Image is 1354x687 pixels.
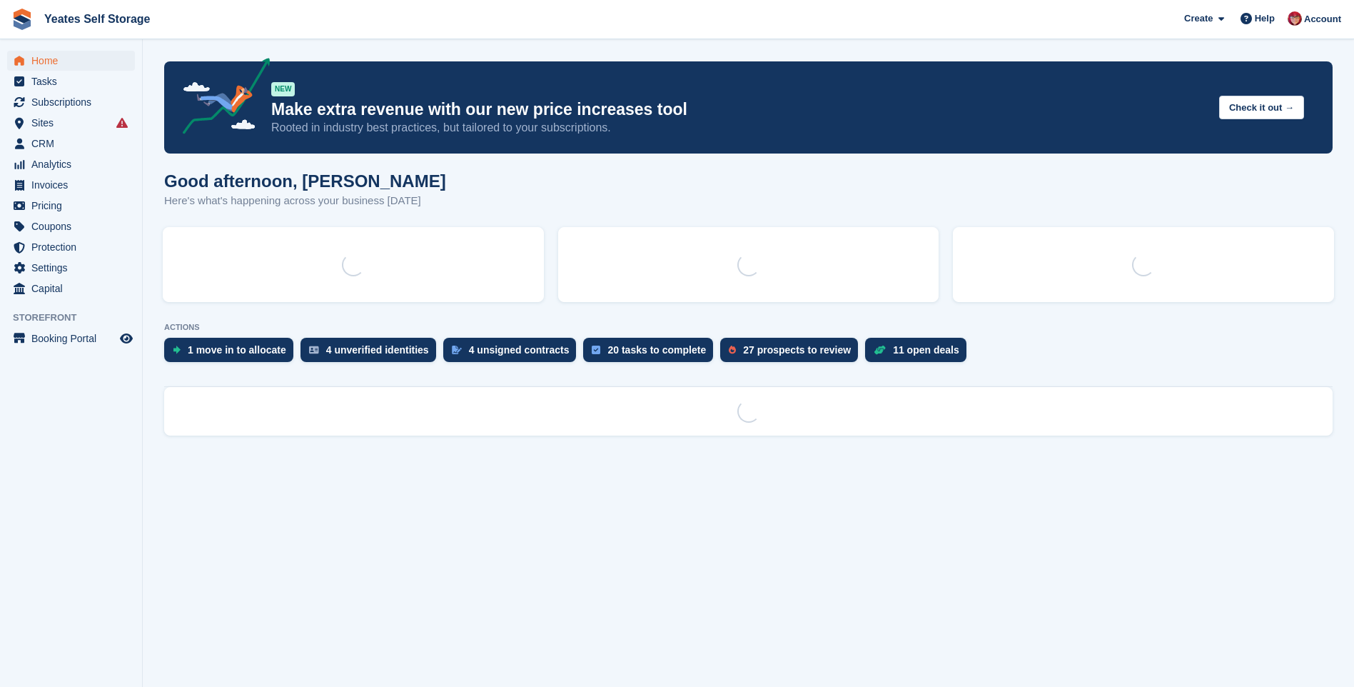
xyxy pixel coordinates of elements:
[11,9,33,30] img: stora-icon-8386f47178a22dfd0bd8f6a31ec36ba5ce8667c1dd55bd0f319d3a0aa187defe.svg
[7,154,135,174] a: menu
[31,279,117,299] span: Capital
[164,171,446,191] h1: Good afternoon, [PERSON_NAME]
[893,344,959,356] div: 11 open deals
[1219,96,1304,119] button: Check it out →
[31,134,117,154] span: CRM
[118,330,135,347] a: Preview store
[592,346,600,354] img: task-75834270c22a3079a89374b754ae025e5fb1db73e45f91037f5363f120a921f8.svg
[469,344,570,356] div: 4 unsigned contracts
[607,344,706,356] div: 20 tasks to complete
[116,117,128,129] i: Smart entry sync failures have occurred
[173,346,181,354] img: move_ins_to_allocate_icon-fdf77a2bb77ea45bf5b3d319d69a93e2d87916cf1d5bf7949dd705db3b84f3ca.svg
[7,175,135,195] a: menu
[452,346,462,354] img: contract_signature_icon-13c848040528278c33f63329250d36e43548de30e8caae1d1a13099fd9432cc5.svg
[720,338,865,369] a: 27 prospects to review
[7,279,135,299] a: menu
[13,311,142,325] span: Storefront
[874,345,886,355] img: deal-1b604bf984904fb50ccaf53a9ad4b4a5d6e5aea283cecdc64d6e3604feb123c2.svg
[164,323,1333,332] p: ACTIONS
[31,216,117,236] span: Coupons
[31,175,117,195] span: Invoices
[7,71,135,91] a: menu
[31,154,117,174] span: Analytics
[31,92,117,112] span: Subscriptions
[7,134,135,154] a: menu
[164,193,446,209] p: Here's what's happening across your business [DATE]
[271,99,1208,120] p: Make extra revenue with our new price increases tool
[31,329,117,348] span: Booking Portal
[31,258,117,278] span: Settings
[1255,11,1275,26] span: Help
[583,338,720,369] a: 20 tasks to complete
[865,338,974,369] a: 11 open deals
[743,344,851,356] div: 27 prospects to review
[729,346,736,354] img: prospect-51fa495bee0391a8d652442698ab0144808aea92771e9ea1ae160a38d050c398.svg
[1184,11,1213,26] span: Create
[171,58,271,139] img: price-adjustments-announcement-icon-8257ccfd72463d97f412b2fc003d46551f7dbcb40ab6d574587a9cd5c0d94...
[31,71,117,91] span: Tasks
[7,237,135,257] a: menu
[31,51,117,71] span: Home
[326,344,429,356] div: 4 unverified identities
[300,338,443,369] a: 4 unverified identities
[31,113,117,133] span: Sites
[271,120,1208,136] p: Rooted in industry best practices, but tailored to your subscriptions.
[309,346,319,354] img: verify_identity-adf6edd0f0f0b5bbfe63781bf79b02c33cf7c696d77639b501bdc392416b5a36.svg
[443,338,584,369] a: 4 unsigned contracts
[31,237,117,257] span: Protection
[164,338,300,369] a: 1 move in to allocate
[31,196,117,216] span: Pricing
[7,216,135,236] a: menu
[1288,11,1302,26] img: Wendie Tanner
[7,196,135,216] a: menu
[7,51,135,71] a: menu
[7,113,135,133] a: menu
[7,92,135,112] a: menu
[271,82,295,96] div: NEW
[7,258,135,278] a: menu
[188,344,286,356] div: 1 move in to allocate
[7,329,135,348] a: menu
[1304,12,1341,26] span: Account
[39,7,156,31] a: Yeates Self Storage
